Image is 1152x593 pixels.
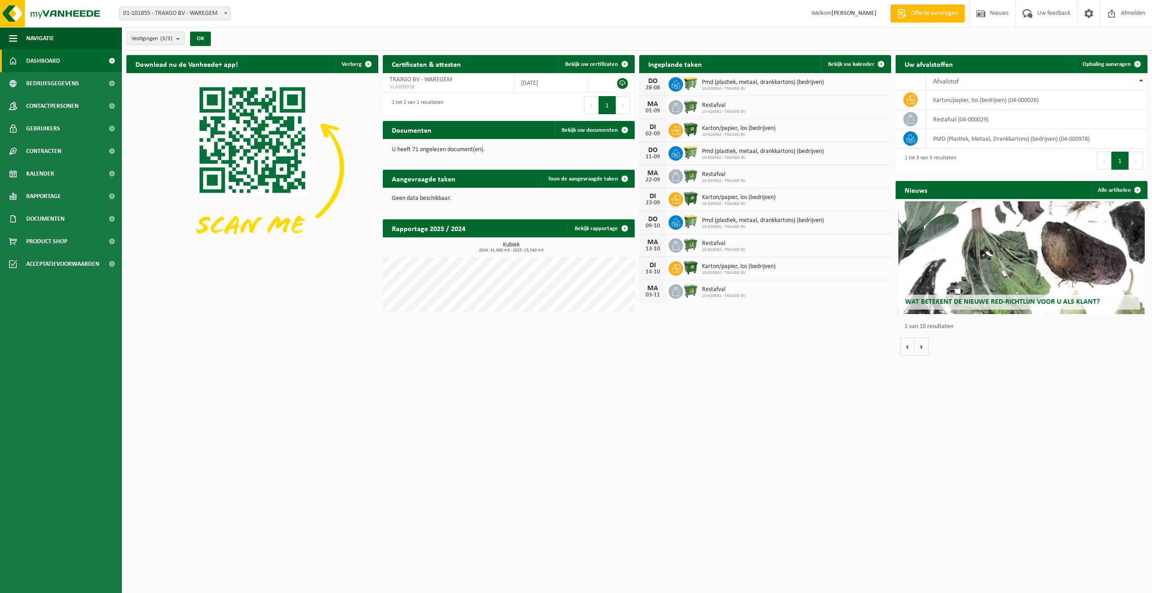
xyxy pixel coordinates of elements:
div: 03-11 [644,292,662,298]
span: 10-929562 - TRAXGO BV [702,132,776,138]
span: 10-929562 - TRAXGO BV [702,270,776,276]
h2: Download nu de Vanheede+ app! [126,55,247,73]
div: 23-09 [644,200,662,206]
td: PMD (Plastiek, Metaal, Drankkartons) (bedrijven) (04-000978) [926,129,1147,148]
span: Contracten [26,140,61,162]
div: 11-09 [644,154,662,160]
span: Bedrijfsgegevens [26,72,79,95]
td: [DATE] [514,73,589,93]
div: DO [644,216,662,223]
span: Vestigingen [131,32,172,46]
span: Navigatie [26,27,54,50]
img: WB-0660-HPE-GN-01 [683,99,698,114]
span: Wat betekent de nieuwe RED-richtlijn voor u als klant? [905,298,1100,306]
h2: Ingeplande taken [639,55,711,73]
p: U heeft 71 ongelezen document(en). [392,147,626,153]
td: restafval (04-000029) [926,110,1147,129]
h3: Kubiek [387,242,635,253]
span: 10-929562 - TRAXGO BV [702,224,824,230]
h2: Rapportage 2025 / 2024 [383,219,474,237]
button: Next [616,96,630,114]
div: 02-09 [644,131,662,137]
h2: Certificaten & attesten [383,55,470,73]
span: Toon de aangevraagde taken [548,176,618,182]
button: Volgende [915,338,929,356]
a: Toon de aangevraagde taken [541,170,634,188]
img: WB-1100-HPE-GN-01 [683,260,698,275]
a: Bekijk uw certificaten [558,55,634,73]
span: Karton/papier, los (bedrijven) [702,194,776,201]
a: Bekijk rapportage [567,219,634,237]
div: 01-09 [644,108,662,114]
button: Previous [1097,152,1111,170]
span: Karton/papier, los (bedrijven) [702,125,776,132]
span: 10-929562 - TRAXGO BV [702,201,776,207]
span: Restafval [702,102,746,109]
a: Bekijk uw documenten [554,121,634,139]
a: Offerte aanvragen [890,5,965,23]
div: MA [644,101,662,108]
td: karton/papier, los (bedrijven) (04-000026) [926,90,1147,110]
div: 13-10 [644,246,662,252]
span: Documenten [26,208,65,230]
span: 01-101855 - TRAXGO BV - WAREGEM [119,7,231,20]
div: DI [644,262,662,269]
a: Ophaling aanvragen [1075,55,1147,73]
span: Contactpersonen [26,95,79,117]
h2: Documenten [383,121,441,139]
span: TRAXGO BV - WAREGEM [390,76,452,83]
h2: Nieuws [896,181,936,199]
span: 01-101855 - TRAXGO BV - WAREGEM [120,7,230,20]
span: Bekijk uw certificaten [565,61,618,67]
span: 10-929562 - TRAXGO BV [702,86,824,92]
button: OK [190,32,211,46]
img: WB-0660-HPE-GN-50 [683,76,698,91]
img: WB-0660-HPE-GN-01 [683,168,698,183]
button: Previous [584,96,599,114]
img: Download de VHEPlus App [126,73,378,262]
a: Bekijk uw kalender [821,55,890,73]
h2: Uw afvalstoffen [896,55,962,73]
button: Next [1129,152,1143,170]
span: 10-929562 - TRAXGO BV [702,109,746,115]
span: Product Shop [26,230,67,253]
div: DI [644,193,662,200]
button: Vorige [900,338,915,356]
span: 10-929562 - TRAXGO BV [702,247,746,253]
span: Pmd (plastiek, metaal, drankkartons) (bedrijven) [702,217,824,224]
button: 1 [1111,152,1129,170]
div: 1 tot 3 van 3 resultaten [900,151,956,171]
span: Bekijk uw documenten [562,127,618,133]
div: 09-10 [644,223,662,229]
div: 14-10 [644,269,662,275]
span: VLA900938 [390,83,507,91]
p: 1 van 10 resultaten [905,324,1143,330]
span: 10-929562 - TRAXGO BV [702,178,746,184]
span: Restafval [702,240,746,247]
span: Verberg [342,61,362,67]
span: Restafval [702,171,746,178]
span: Restafval [702,286,746,293]
div: DO [644,147,662,154]
div: 22-09 [644,177,662,183]
span: Rapportage [26,185,61,208]
button: Verberg [334,55,377,73]
img: WB-0660-HPE-GN-50 [683,145,698,160]
img: WB-1100-HPE-GN-01 [683,122,698,137]
div: MA [644,285,662,292]
img: WB-1100-HPE-GN-01 [683,191,698,206]
count: (3/3) [160,36,172,42]
span: Acceptatievoorwaarden [26,253,99,275]
span: Gebruikers [26,117,60,140]
a: Wat betekent de nieuwe RED-richtlijn voor u als klant? [898,201,1145,314]
span: Bekijk uw kalender [828,61,874,67]
div: 28-08 [644,85,662,91]
span: 2024: 31,680 m3 - 2025: 23,540 m3 [387,248,635,253]
h2: Aangevraagde taken [383,170,465,187]
div: MA [644,170,662,177]
div: DO [644,78,662,85]
p: Geen data beschikbaar. [392,195,626,202]
a: Alle artikelen [1091,181,1147,199]
span: Offerte aanvragen [909,9,960,18]
div: MA [644,239,662,246]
